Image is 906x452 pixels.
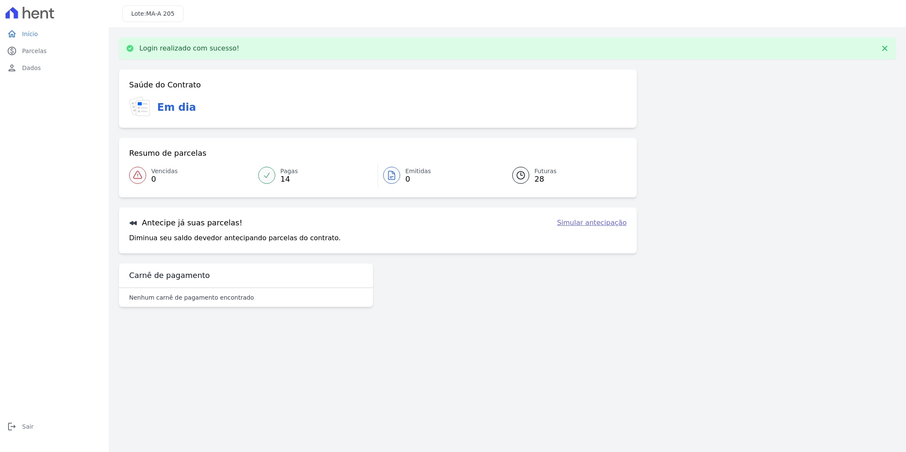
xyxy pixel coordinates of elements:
[22,47,47,55] span: Parcelas
[7,29,17,39] i: home
[7,63,17,73] i: person
[405,176,431,182] span: 0
[534,167,556,176] span: Futuras
[3,59,105,76] a: personDados
[22,422,34,431] span: Sair
[280,176,298,182] span: 14
[129,270,210,281] h3: Carnê de pagamento
[253,163,378,187] a: Pagas 14
[139,44,240,53] p: Login realizado com sucesso!
[157,100,196,115] h3: Em dia
[3,25,105,42] a: homeInício
[129,80,201,90] h3: Saúde do Contrato
[280,167,298,176] span: Pagas
[3,42,105,59] a: paidParcelas
[129,293,254,302] p: Nenhum carnê de pagamento encontrado
[7,421,17,432] i: logout
[151,176,178,182] span: 0
[146,10,175,17] span: MA-A 205
[534,176,556,182] span: 28
[405,167,431,176] span: Emitidas
[129,148,206,158] h3: Resumo de parcelas
[151,167,178,176] span: Vencidas
[129,163,253,187] a: Vencidas 0
[22,30,38,38] span: Início
[22,64,41,72] span: Dados
[502,163,627,187] a: Futuras 28
[129,233,341,243] p: Diminua seu saldo devedor antecipando parcelas do contrato.
[378,163,502,187] a: Emitidas 0
[557,218,627,228] a: Simular antecipação
[129,218,243,228] h3: Antecipe já suas parcelas!
[7,46,17,56] i: paid
[131,9,175,18] h3: Lote:
[3,418,105,435] a: logoutSair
